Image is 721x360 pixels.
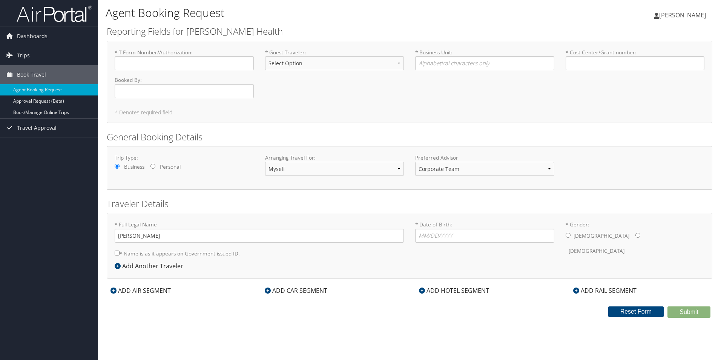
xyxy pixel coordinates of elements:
[608,306,664,317] button: Reset Form
[415,56,554,70] input: * Business Unit:
[415,286,493,295] div: ADD HOTEL SEGMENT
[115,84,254,98] input: Booked By:
[569,244,624,258] label: [DEMOGRAPHIC_DATA]
[115,110,704,115] h5: * Denotes required field
[566,56,705,70] input: * Cost Center/Grant number:
[115,251,120,255] input: * Name is as it appears on Government issued ID.
[107,131,712,143] h2: General Booking Details
[415,49,554,70] label: * Business Unit :
[107,197,712,210] h2: Traveler Details
[265,154,404,162] label: Arranging Travel For:
[115,221,404,242] label: * Full Legal Name
[107,286,175,295] div: ADD AIR SEGMENT
[106,5,511,21] h1: Agent Booking Request
[17,27,48,46] span: Dashboards
[667,306,710,318] button: Submit
[265,56,404,70] select: * Guest Traveler:
[17,5,92,23] img: airportal-logo.png
[17,65,46,84] span: Book Travel
[569,286,640,295] div: ADD RAIL SEGMENT
[654,4,713,26] a: [PERSON_NAME]
[124,163,144,171] label: Business
[17,46,30,65] span: Trips
[115,262,187,271] div: Add Another Traveler
[415,154,554,162] label: Preferred Advisor
[115,56,254,70] input: * T Form Number/Authorization:
[115,76,254,98] label: Booked By :
[115,49,254,70] label: * T Form Number/Authorization :
[160,163,181,171] label: Personal
[415,229,554,243] input: * Date of Birth:
[566,233,571,238] input: * Gender:[DEMOGRAPHIC_DATA][DEMOGRAPHIC_DATA]
[265,49,404,76] label: * Guest Traveler :
[574,229,629,243] label: [DEMOGRAPHIC_DATA]
[17,118,57,137] span: Travel Approval
[659,11,706,19] span: [PERSON_NAME]
[115,246,240,260] label: * Name is as it appears on Government issued ID.
[107,25,712,38] h2: Reporting Fields for [PERSON_NAME] Health
[415,221,554,242] label: * Date of Birth:
[115,154,254,162] label: Trip Type:
[566,49,705,70] label: * Cost Center/Grant number :
[635,233,640,238] input: * Gender:[DEMOGRAPHIC_DATA][DEMOGRAPHIC_DATA]
[261,286,331,295] div: ADD CAR SEGMENT
[115,229,404,243] input: * Full Legal Name
[566,221,705,258] label: * Gender:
